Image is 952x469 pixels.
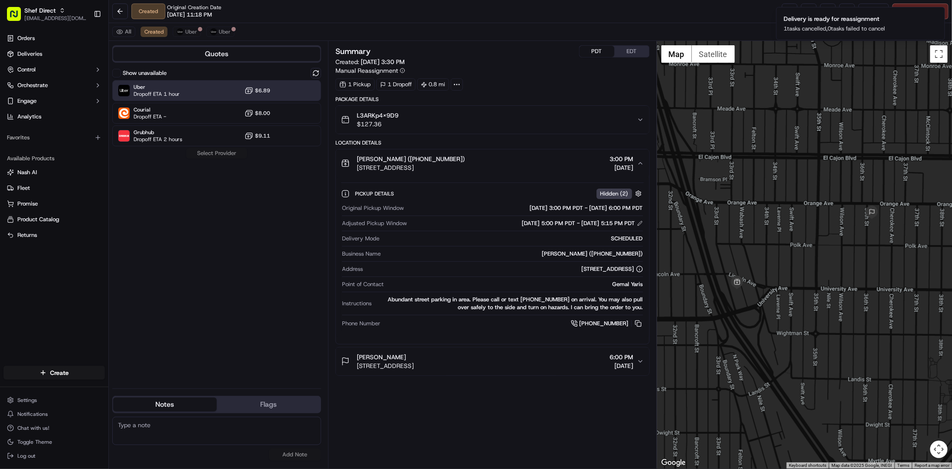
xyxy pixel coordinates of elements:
img: Courial [118,108,130,119]
button: Control [3,63,105,77]
button: Fleet [3,181,105,195]
div: Available Products [3,152,105,165]
span: Uber [185,28,197,35]
span: [DATE] 3:30 PM [361,58,405,66]
button: Product Catalog [3,213,105,226]
span: Orders [17,34,35,42]
span: $9.11 [255,132,270,139]
div: [PERSON_NAME] ([PHONE_NUMBER]) [384,250,643,258]
button: Map camera controls [930,441,948,458]
div: 📗 [9,128,16,135]
button: L3ARKp4x9D9$127.36 [336,106,649,134]
button: Toggle fullscreen view [930,45,948,63]
div: Delivery is ready for reassignment [784,14,885,23]
button: Uber [173,27,201,37]
a: Deliveries [3,47,105,61]
span: Orchestrate [17,81,48,89]
span: $8.00 [255,110,270,117]
div: Favorites [3,131,105,145]
span: Original Creation Date [167,4,221,11]
button: $6.89 [245,86,270,95]
span: [EMAIL_ADDRESS][DOMAIN_NAME] [24,15,87,22]
span: Point of Contact [342,280,384,288]
a: 💻API Documentation [70,123,143,139]
span: L3ARKp4x9D9 [357,111,399,120]
input: Got a question? Start typing here... [23,57,157,66]
img: Uber [118,85,130,96]
button: [PERSON_NAME] ([PHONE_NUMBER])[STREET_ADDRESS]3:00 PM[DATE] [336,149,649,177]
div: Start new chat [30,84,143,92]
span: Settings [17,397,37,404]
span: Manual Reassignment [335,66,398,75]
span: Knowledge Base [17,127,67,135]
button: Start new chat [148,86,158,97]
span: Deliveries [17,50,42,58]
a: Report a map error [915,463,949,468]
div: [DATE] 5:00 PM PDT - [DATE] 5:15 PM PDT [522,219,643,227]
button: [PERSON_NAME][STREET_ADDRESS]6:00 PM[DATE] [336,348,649,375]
span: Control [17,66,36,74]
button: Shef Direct [24,6,56,15]
span: Product Catalog [17,216,59,223]
span: Business Name [342,250,381,258]
button: All [112,27,135,37]
button: Show street map [661,45,692,63]
span: Fleet [17,184,30,192]
span: 3:00 PM [610,155,634,163]
span: Hidden ( 2 ) [600,190,628,198]
span: Toggle Theme [17,439,52,445]
span: Map data ©2025 Google, INEGI [831,463,892,468]
img: Nash [9,9,26,27]
a: Fleet [7,184,101,192]
span: Dropoff ETA 2 hours [134,136,182,143]
span: Dropoff ETA - [134,113,166,120]
span: [PERSON_NAME] ([PHONE_NUMBER]) [357,155,465,163]
span: Notifications [17,411,48,418]
span: Promise [17,200,38,208]
span: Nash AI [17,169,37,176]
button: EDT [614,46,649,57]
span: $127.36 [357,120,399,128]
img: uber-new-logo.jpeg [177,28,184,35]
button: $9.11 [245,132,270,140]
div: 1 Pickup [335,78,375,91]
a: Orders [3,31,105,45]
a: 📗Knowledge Base [5,123,70,139]
button: Create [3,366,105,380]
a: Terms (opens in new tab) [897,463,909,468]
button: Shef Direct[EMAIL_ADDRESS][DOMAIN_NAME] [3,3,90,24]
img: Grubhub [118,130,130,142]
span: [STREET_ADDRESS] [357,163,465,172]
span: Instructions [342,300,372,307]
div: 💻 [74,128,80,135]
span: Delivery Mode [342,235,379,243]
span: Original Pickup Window [342,204,404,212]
span: [DATE] [610,361,634,370]
button: Flags [217,398,320,412]
span: [PERSON_NAME] [357,353,406,361]
button: Created [141,27,168,37]
span: Log out [17,452,35,459]
div: SCHEDULED [383,235,643,243]
button: Returns [3,228,105,242]
span: [PHONE_NUMBER] [580,320,629,327]
span: Pylon [87,148,105,155]
img: uber-new-logo.jpeg [210,28,217,35]
h3: Summary [335,47,371,55]
span: Analytics [17,113,41,121]
div: [STREET_ADDRESS] [582,265,643,273]
button: Engage [3,94,105,108]
div: [DATE] 3:00 PM PDT - [DATE] 6:00 PM PDT [407,204,643,212]
div: 1 Dropoff [376,78,416,91]
span: Created: [335,57,405,66]
a: Open this area in Google Maps (opens a new window) [659,457,688,469]
span: Chat with us! [17,425,49,432]
div: [PERSON_NAME] ([PHONE_NUMBER])[STREET_ADDRESS]3:00 PM[DATE] [336,177,649,344]
div: We're available if you need us! [30,92,110,99]
button: $8.00 [245,109,270,118]
span: Courial [134,106,166,113]
button: Show satellite imagery [692,45,735,63]
span: API Documentation [82,127,140,135]
span: Pickup Details [355,190,396,197]
a: Product Catalog [7,216,101,223]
